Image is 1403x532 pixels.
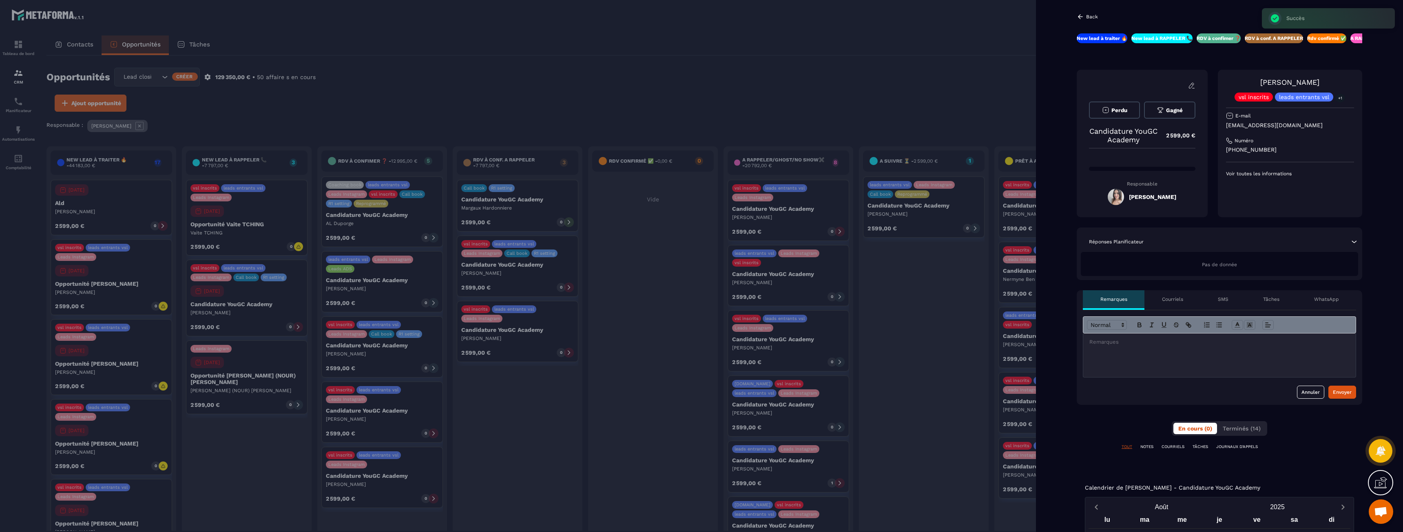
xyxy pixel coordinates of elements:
[1089,501,1104,512] button: Previous month
[1111,107,1127,113] span: Perdu
[1297,386,1324,399] button: Annuler
[1314,296,1339,302] p: WhatsApp
[1104,500,1219,514] button: Open months overlay
[1218,296,1228,302] p: SMS
[1089,181,1195,187] p: Responsable
[1202,262,1237,267] span: Pas de donnée
[1162,444,1184,450] p: COURRIELS
[1335,94,1345,102] p: +1
[1219,500,1335,514] button: Open years overlay
[1333,388,1352,396] div: Envoyer
[1173,423,1217,434] button: En cours (0)
[1223,425,1261,432] span: Terminés (14)
[1279,94,1329,100] p: leads entrants vsl
[1328,386,1356,399] button: Envoyer
[1089,514,1126,528] div: lu
[1089,238,1144,245] p: Réponses Planificateur
[1235,137,1253,144] p: Numéro
[1369,499,1393,524] a: Ouvrir le chat
[1226,170,1354,177] p: Voir toutes les informations
[1260,78,1319,86] a: [PERSON_NAME]
[1163,514,1201,528] div: me
[1166,107,1183,113] span: Gagné
[1122,444,1132,450] p: TOUT
[1201,514,1238,528] div: je
[1162,296,1183,302] p: Courriels
[1144,102,1195,119] button: Gagné
[1089,102,1140,119] button: Perdu
[1239,94,1269,100] p: vsl inscrits
[1226,121,1354,129] p: [EMAIL_ADDRESS][DOMAIN_NAME]
[1216,444,1258,450] p: JOURNAUX D'APPELS
[1335,501,1350,512] button: Next month
[1085,484,1260,491] p: Calendrier de [PERSON_NAME] - Candidature YouGC Academy
[1218,423,1266,434] button: Terminés (14)
[1235,113,1251,119] p: E-mail
[1313,514,1350,528] div: di
[1193,444,1208,450] p: TÂCHES
[1158,128,1195,143] p: 2 599,00 €
[1089,127,1158,144] p: Candidature YouGC Academy
[1178,425,1212,432] span: En cours (0)
[1129,194,1176,200] h5: [PERSON_NAME]
[1263,296,1279,302] p: Tâches
[1100,296,1127,302] p: Remarques
[1238,514,1276,528] div: ve
[1226,146,1354,154] p: [PHONE_NUMBER]
[1140,444,1153,450] p: NOTES
[1126,514,1164,528] div: ma
[1276,514,1313,528] div: sa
